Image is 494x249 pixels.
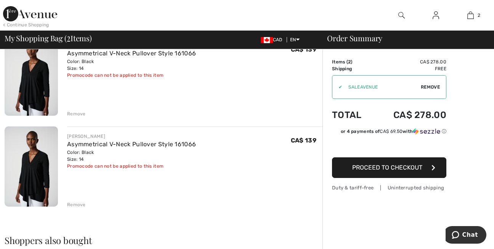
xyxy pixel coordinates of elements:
td: Total [332,102,373,128]
a: Sign In [427,11,445,20]
img: Sezzle [413,128,440,135]
span: CAD [261,37,285,42]
div: < Continue Shopping [3,21,49,28]
div: Duty & tariff-free | Uninterrupted shipping [332,184,446,191]
a: 2 [454,11,488,20]
span: 2 [348,59,351,65]
div: Promocode can not be applied to this item [67,163,196,170]
input: Promo code [342,76,421,99]
h2: Shoppers also bought [5,236,322,245]
span: My Shopping Bag ( Items) [5,34,92,42]
div: Remove [67,201,86,208]
div: or 4 payments of with [341,128,446,135]
span: 2 [478,12,480,19]
span: Proceed to Checkout [352,164,422,171]
div: Color: Black Size: 14 [67,149,196,163]
td: Free [373,65,446,72]
div: or 4 payments ofCA$ 69.50withSezzle Click to learn more about Sezzle [332,128,446,137]
div: Promocode can not be applied to this item [67,72,196,79]
iframe: PayPal-paypal [332,137,446,155]
iframe: Opens a widget where you can chat to one of our agents [446,226,486,245]
img: search the website [398,11,405,20]
img: Asymmetrical V-Neck Pullover Style 161066 [5,36,58,116]
button: Proceed to Checkout [332,157,446,178]
span: 2 [67,32,71,42]
span: EN [290,37,300,42]
span: Remove [421,84,440,91]
img: My Info [433,11,439,20]
a: Asymmetrical V-Neck Pullover Style 161066 [67,50,196,57]
td: Items ( ) [332,58,373,65]
span: CA$ 139 [291,137,316,144]
td: CA$ 278.00 [373,58,446,65]
img: 1ère Avenue [3,6,57,21]
td: Shipping [332,65,373,72]
div: [PERSON_NAME] [67,133,196,140]
img: Canadian Dollar [261,37,273,43]
a: Asymmetrical V-Neck Pullover Style 161066 [67,141,196,148]
div: Remove [67,110,86,117]
span: CA$ 139 [291,46,316,53]
span: CA$ 69.50 [380,129,403,134]
div: Color: Black Size: 14 [67,58,196,72]
img: My Bag [467,11,474,20]
div: Order Summary [318,34,489,42]
td: CA$ 278.00 [373,102,446,128]
div: ✔ [332,84,342,91]
img: Asymmetrical V-Neck Pullover Style 161066 [5,126,58,207]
